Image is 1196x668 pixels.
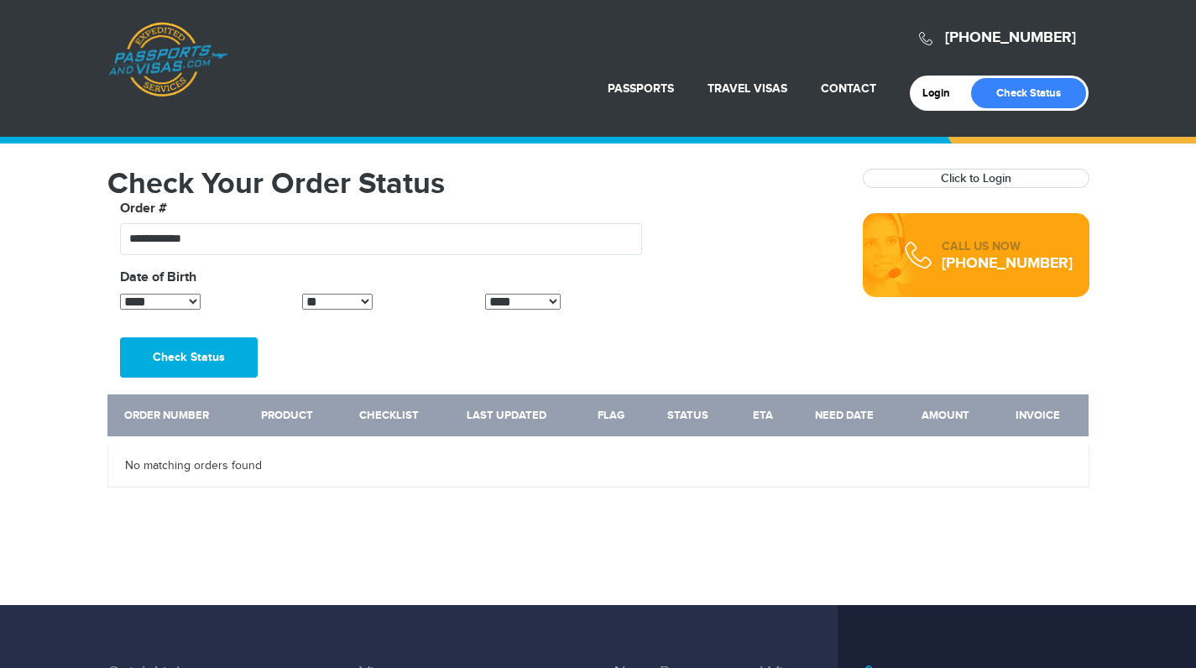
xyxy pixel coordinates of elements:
[736,394,798,441] th: ETA
[650,394,737,441] th: Status
[942,238,1073,255] div: CALL US NOW
[922,86,962,100] a: Login
[971,78,1086,108] a: Check Status
[945,29,1076,47] a: [PHONE_NUMBER]
[244,394,343,441] th: Product
[120,337,258,378] button: Check Status
[108,22,227,97] a: Passports & [DOMAIN_NAME]
[999,394,1089,441] th: Invoice
[608,81,674,96] a: Passports
[942,255,1073,272] div: [PHONE_NUMBER]
[941,171,1011,185] a: Click to Login
[120,199,167,219] label: Order #
[581,394,650,441] th: Flag
[450,394,581,441] th: Last Updated
[107,394,244,441] th: Order Number
[107,169,838,199] h1: Check Your Order Status
[905,394,999,441] th: Amount
[821,81,876,96] a: Contact
[798,394,905,441] th: Need Date
[708,81,787,96] a: Travel Visas
[107,441,1089,488] td: No matching orders found
[120,268,196,288] label: Date of Birth
[342,394,450,441] th: Checklist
